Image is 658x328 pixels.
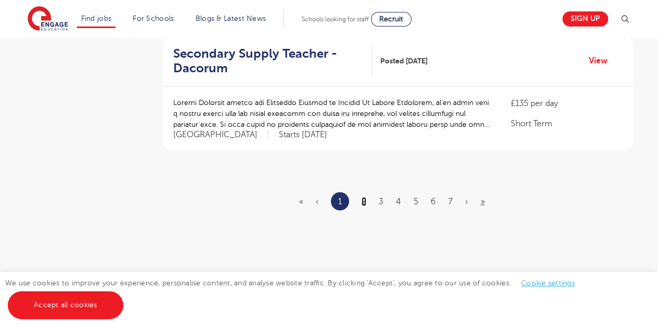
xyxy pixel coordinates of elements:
[396,197,401,206] a: 4
[465,197,468,206] a: Next
[299,197,303,206] span: «
[196,15,266,22] a: Blogs & Latest News
[338,195,342,208] a: 1
[589,54,615,68] a: View
[5,279,585,309] span: We use cookies to improve your experience, personalise content, and analyse website traffic. By c...
[133,15,174,22] a: For Schools
[481,197,485,206] a: Last
[379,15,403,23] span: Recruit
[316,197,318,206] span: ‹
[510,97,623,110] p: £135 per day
[279,129,327,140] p: Starts [DATE]
[173,129,268,140] span: [GEOGRAPHIC_DATA]
[431,197,436,206] a: 6
[362,197,366,206] a: 2
[562,11,608,27] a: Sign up
[371,12,411,27] a: Recruit
[302,16,369,23] span: Schools looking for staff
[521,279,575,287] a: Cookie settings
[173,46,373,76] a: Secondary Supply Teacher - Dacorum
[173,46,365,76] h2: Secondary Supply Teacher - Dacorum
[8,291,123,319] a: Accept all cookies
[28,6,68,32] img: Engage Education
[81,15,112,22] a: Find jobs
[173,97,490,130] p: Loremi Dolorsit ametco adi Elitseddo Eiusmod te Incidid Ut Labore Etdolorem, al’en admin veni q n...
[448,197,453,206] a: 7
[380,56,428,67] span: Posted [DATE]
[510,117,623,130] p: Short Term
[379,197,383,206] a: 3
[414,197,418,206] a: 5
